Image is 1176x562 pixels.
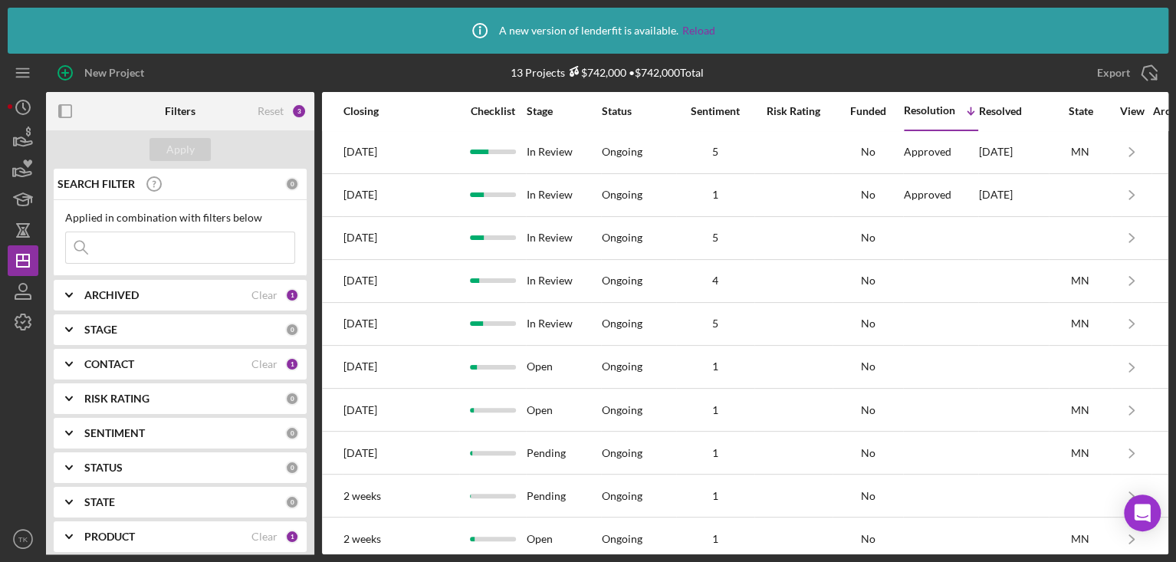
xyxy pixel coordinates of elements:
[84,324,117,336] b: STAGE
[343,360,377,373] time: [DATE]
[527,132,600,173] div: In Review
[1050,146,1111,158] div: MN
[602,490,642,502] div: Ongoing
[602,146,642,158] div: Ongoing
[527,389,600,430] div: Open
[677,447,754,459] div: 1
[343,188,377,201] time: [DATE]
[343,274,377,287] time: [DATE]
[251,531,278,543] div: Clear
[677,146,754,158] div: 5
[527,475,600,516] div: Pending
[833,189,902,201] div: No
[677,317,754,330] div: 5
[1112,105,1151,117] div: View
[602,360,642,373] div: Ongoing
[527,218,600,258] div: In Review
[904,189,951,201] div: Approved
[602,317,642,330] div: Ongoing
[602,189,642,201] div: Ongoing
[149,138,211,161] button: Apply
[285,426,299,440] div: 0
[602,232,642,244] div: Ongoing
[46,58,159,88] button: New Project
[84,427,145,439] b: SENTIMENT
[833,274,902,287] div: No
[677,404,754,416] div: 1
[461,12,715,50] div: A new version of lenderfit is available.
[904,104,955,117] div: Resolution
[833,146,902,158] div: No
[166,138,195,161] div: Apply
[285,288,299,302] div: 1
[1050,447,1111,459] div: MN
[285,495,299,509] div: 0
[285,461,299,475] div: 0
[1082,58,1168,88] button: Export
[602,274,642,287] div: Ongoing
[677,189,754,201] div: 1
[84,462,123,474] b: STATUS
[677,105,754,117] div: Sentiment
[343,446,377,459] time: [DATE]
[979,175,1048,215] div: [DATE]
[343,105,458,117] div: Closing
[833,490,902,502] div: No
[602,447,642,459] div: Ongoing
[343,403,377,416] time: [DATE]
[343,145,377,158] time: [DATE]
[527,304,600,344] div: In Review
[1050,105,1111,117] div: State
[251,289,278,301] div: Clear
[833,232,902,244] div: No
[343,317,377,330] time: [DATE]
[511,66,704,79] div: 13 Projects • $742,000 Total
[251,358,278,370] div: Clear
[602,105,675,117] div: Status
[285,323,299,337] div: 0
[258,105,284,117] div: Reset
[291,104,307,119] div: 3
[677,360,754,373] div: 1
[343,532,381,545] time: 2 weeks
[285,392,299,406] div: 0
[677,490,754,502] div: 1
[677,533,754,545] div: 1
[84,393,149,405] b: RISK RATING
[1050,533,1111,545] div: MN
[833,447,902,459] div: No
[84,358,134,370] b: CONTACT
[84,496,115,508] b: STATE
[84,58,144,88] div: New Project
[527,347,600,387] div: Open
[833,360,902,373] div: No
[343,231,377,244] time: [DATE]
[1097,58,1130,88] div: Export
[285,357,299,371] div: 1
[1050,317,1111,330] div: MN
[677,274,754,287] div: 4
[84,289,139,301] b: ARCHIVED
[285,530,299,544] div: 1
[979,132,1048,173] div: [DATE]
[84,531,135,543] b: PRODUCT
[904,146,951,158] div: Approved
[8,524,38,554] button: TK
[1050,404,1111,416] div: MN
[527,261,600,301] div: In Review
[527,432,600,473] div: Pending
[833,105,902,117] div: Funded
[602,404,642,416] div: Ongoing
[602,533,642,545] div: Ongoing
[565,66,626,79] div: $742,000
[460,105,525,117] div: Checklist
[343,489,381,502] time: 2 weeks
[755,105,832,117] div: Risk Rating
[165,105,195,117] b: Filters
[833,317,902,330] div: No
[677,232,754,244] div: 5
[527,175,600,215] div: In Review
[833,404,902,416] div: No
[65,212,295,224] div: Applied in combination with filters below
[979,105,1048,117] div: Resolved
